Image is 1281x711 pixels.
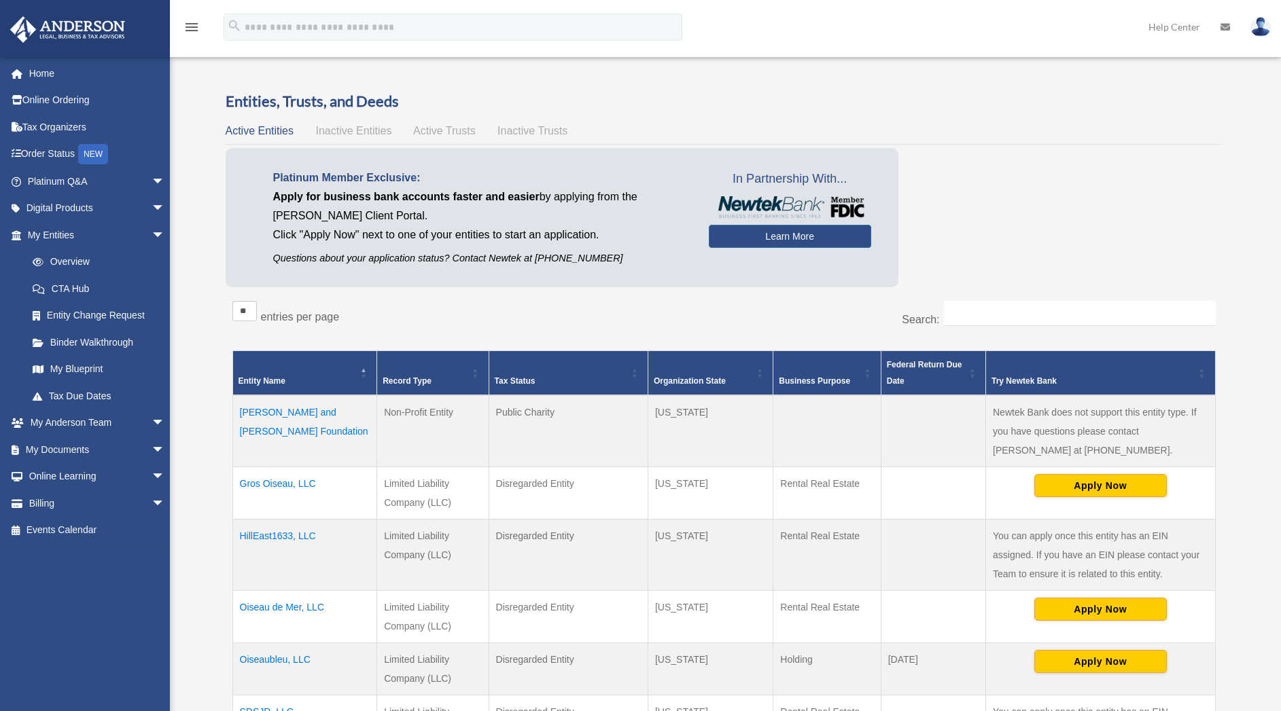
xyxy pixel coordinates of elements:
[986,351,1216,396] th: Try Newtek Bank : Activate to sort
[648,519,773,591] td: [US_STATE]
[232,519,377,591] td: HillEast1633, LLC
[986,519,1216,591] td: You can apply once this entity has an EIN assigned. If you have an EIN please contact your Team t...
[654,376,726,386] span: Organization State
[273,225,688,244] p: Click "Apply Now" next to one of your entities to start an application.
[377,591,489,643] td: Limited Liability Company (LLC)
[489,519,648,591] td: Disregarded Entity
[709,225,871,248] a: Learn More
[986,395,1216,467] td: Newtek Bank does not support this entity type. If you have questions please contact [PERSON_NAME]...
[232,395,377,467] td: [PERSON_NAME] and [PERSON_NAME] Foundation
[10,113,186,141] a: Tax Organizers
[19,249,172,276] a: Overview
[19,275,179,302] a: CTA Hub
[489,643,648,695] td: Disregarded Entity
[226,125,294,136] span: Active Entities
[261,311,340,323] label: entries per page
[273,168,688,187] p: Platinum Member Exclusive:
[377,467,489,519] td: Limited Liability Company (LLC)
[881,643,985,695] td: [DATE]
[19,356,179,383] a: My Blueprint
[413,125,476,136] span: Active Trusts
[152,490,179,517] span: arrow_drop_down
[1034,598,1167,621] button: Apply Now
[315,125,391,136] span: Inactive Entities
[773,591,881,643] td: Rental Real Estate
[273,187,688,225] p: by applying from the [PERSON_NAME] Client Portal.
[383,376,432,386] span: Record Type
[10,409,186,437] a: My Anderson Teamarrow_drop_down
[152,409,179,437] span: arrow_drop_down
[10,141,186,168] a: Order StatusNEW
[648,591,773,643] td: [US_STATE]
[377,643,489,695] td: Limited Liability Company (LLC)
[232,351,377,396] th: Entity Name: Activate to invert sorting
[648,643,773,695] td: [US_STATE]
[10,87,186,114] a: Online Ordering
[273,250,688,267] p: Questions about your application status? Contact Newtek at [PHONE_NUMBER]
[773,643,881,695] td: Holding
[10,436,186,463] a: My Documentsarrow_drop_down
[232,643,377,695] td: Oiseaubleu, LLC
[19,302,179,329] a: Entity Change Request
[887,360,962,386] span: Federal Return Due Date
[773,519,881,591] td: Rental Real Estate
[232,591,377,643] td: Oiseau de Mer, LLC
[19,329,179,356] a: Binder Walkthrough
[78,144,108,164] div: NEW
[779,376,850,386] span: Business Purpose
[489,467,648,519] td: Disregarded Entity
[183,24,200,35] a: menu
[495,376,536,386] span: Tax Status
[648,351,773,396] th: Organization State: Activate to sort
[239,376,285,386] span: Entity Name
[377,519,489,591] td: Limited Liability Company (LLC)
[10,60,186,87] a: Home
[377,395,489,467] td: Non-Profit Entity
[10,221,179,249] a: My Entitiesarrow_drop_down
[232,467,377,519] td: Gros Oiseau, LLC
[152,195,179,223] span: arrow_drop_down
[10,168,186,195] a: Platinum Q&Aarrow_drop_down
[489,351,648,396] th: Tax Status: Activate to sort
[709,168,871,190] span: In Partnership With...
[648,395,773,467] td: [US_STATE]
[489,395,648,467] td: Public Charity
[489,591,648,643] td: Disregarded Entity
[1034,650,1167,673] button: Apply Now
[19,382,179,409] a: Tax Due Dates
[1034,474,1167,497] button: Apply Now
[152,221,179,249] span: arrow_drop_down
[648,467,773,519] td: [US_STATE]
[10,490,186,517] a: Billingarrow_drop_down
[902,314,939,325] label: Search:
[152,436,179,464] span: arrow_drop_down
[1250,17,1271,37] img: User Pic
[716,196,864,218] img: NewtekBankLogoSM.png
[10,517,186,544] a: Events Calendar
[273,191,540,202] span: Apply for business bank accounts faster and easier
[377,351,489,396] th: Record Type: Activate to sort
[773,467,881,519] td: Rental Real Estate
[773,351,881,396] th: Business Purpose: Activate to sort
[10,195,186,222] a: Digital Productsarrow_drop_down
[152,168,179,196] span: arrow_drop_down
[227,18,242,33] i: search
[183,19,200,35] i: menu
[10,463,186,490] a: Online Learningarrow_drop_down
[497,125,567,136] span: Inactive Trusts
[226,91,1223,112] h3: Entities, Trusts, and Deeds
[152,463,179,491] span: arrow_drop_down
[6,16,129,43] img: Anderson Advisors Platinum Portal
[992,373,1195,389] div: Try Newtek Bank
[881,351,985,396] th: Federal Return Due Date: Activate to sort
